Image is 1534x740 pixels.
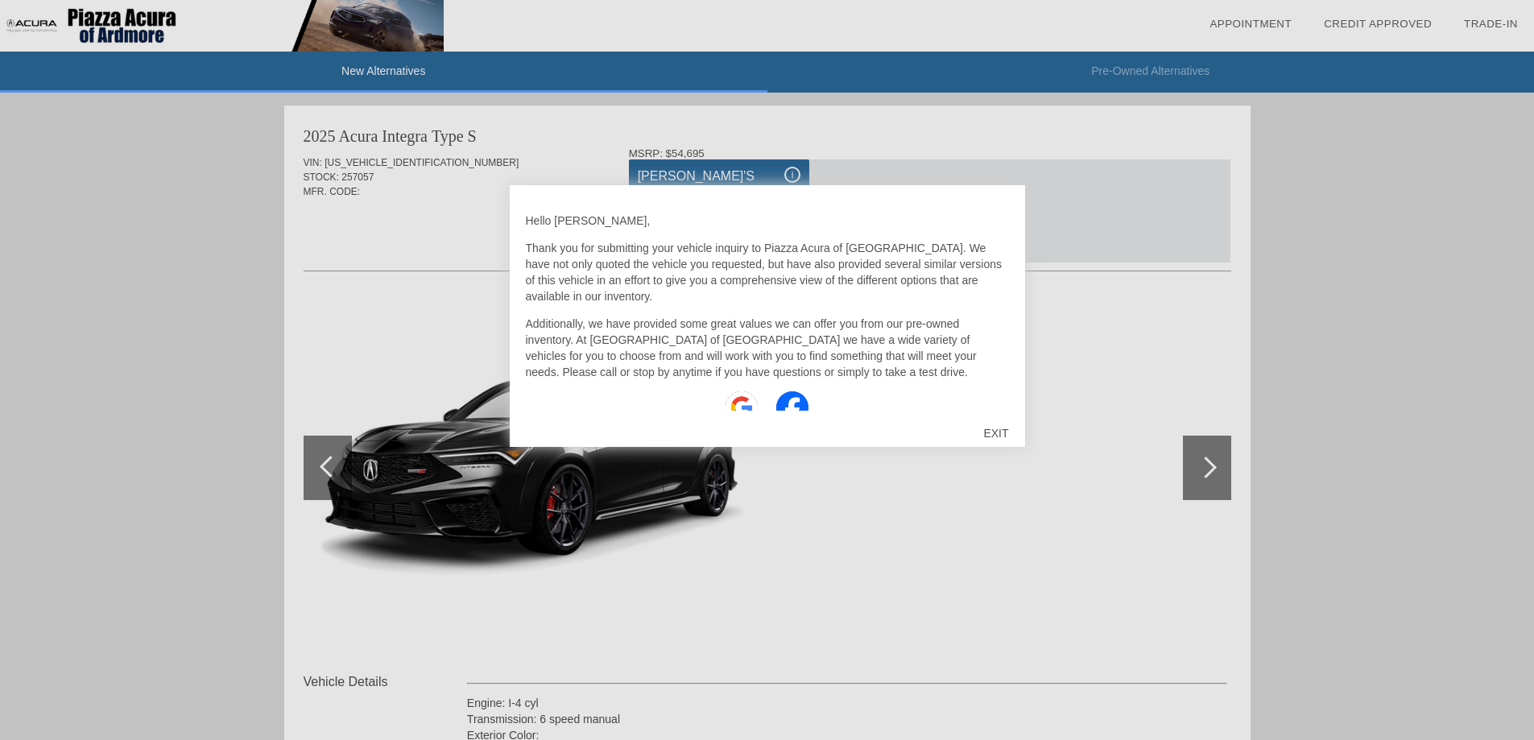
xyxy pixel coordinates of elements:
[526,240,1009,304] p: Thank you for submitting your vehicle inquiry to Piazza Acura of [GEOGRAPHIC_DATA]. We have not o...
[726,391,758,424] img: Google Icon
[526,316,1009,380] p: Additionally, we have provided some great values we can offer you from our pre-owned inventory. A...
[967,409,1024,457] div: EXIT
[1209,18,1292,30] a: Appointment
[776,391,808,424] img: Facebook Icon
[526,213,1009,229] p: Hello [PERSON_NAME],
[1464,18,1518,30] a: Trade-In
[1324,18,1432,30] a: Credit Approved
